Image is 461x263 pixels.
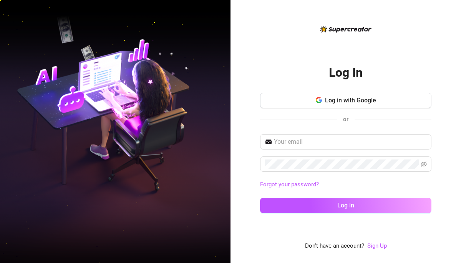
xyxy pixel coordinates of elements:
[320,26,371,33] img: logo-BBDzfeDw.svg
[274,137,427,146] input: Your email
[343,116,348,123] span: or
[260,93,431,108] button: Log in with Google
[329,65,363,81] h2: Log In
[367,242,387,251] a: Sign Up
[337,202,354,209] span: Log in
[260,181,319,188] a: Forgot your password?
[367,242,387,249] a: Sign Up
[260,198,431,213] button: Log in
[325,97,376,104] span: Log in with Google
[260,180,431,189] a: Forgot your password?
[305,242,364,251] span: Don't have an account?
[421,161,427,167] span: eye-invisible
